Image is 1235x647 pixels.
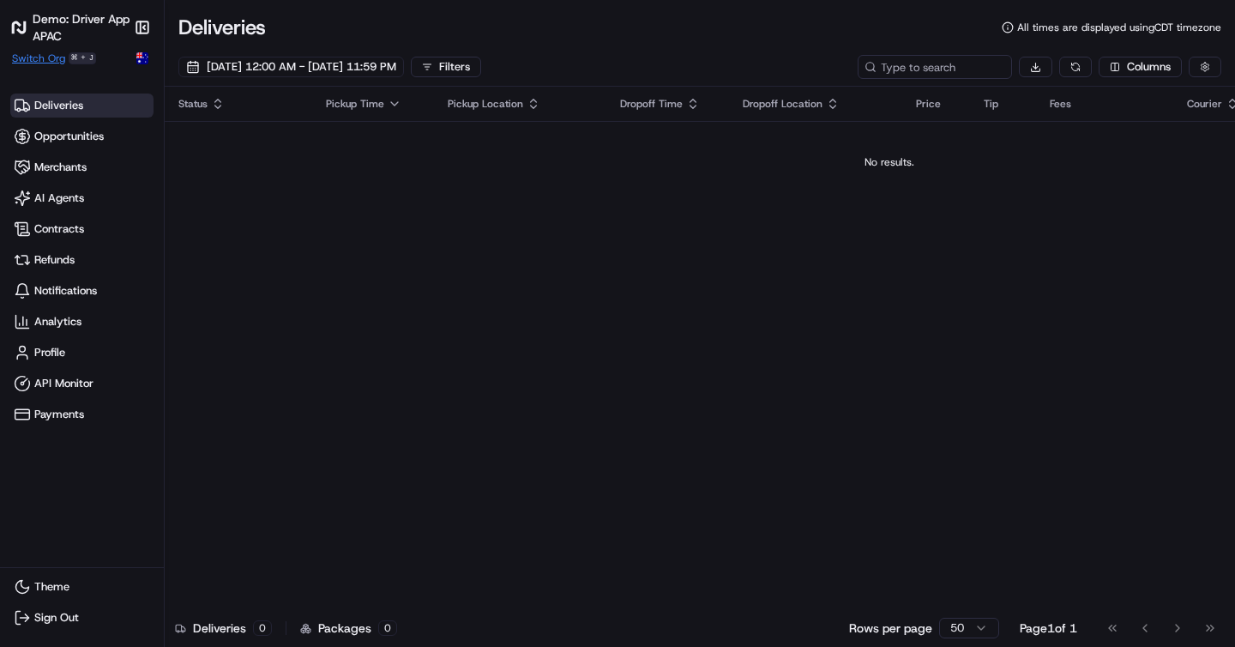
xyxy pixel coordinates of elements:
span: Theme [34,579,69,595]
button: Theme [10,575,154,599]
div: Deliveries [175,620,272,637]
a: AI Agents [10,186,154,210]
div: 0 [378,620,397,636]
a: Payments [10,402,154,426]
span: Columns [1127,59,1171,75]
button: Refresh [1059,57,1092,77]
h1: Deliveries [178,14,266,41]
button: Sign Out [10,606,154,630]
span: Payments [34,407,84,422]
a: Notifications [10,279,154,303]
a: Demo: Driver App APAC [10,10,130,45]
span: All times are displayed using CDT timezone [1017,21,1221,34]
button: Columns [1099,57,1182,77]
span: Switch Org [12,51,65,65]
button: [DATE] 12:00 AM - [DATE] 11:59 PM [178,57,404,77]
span: [DATE] 12:00 AM - [DATE] 11:59 PM [207,59,396,75]
span: Notifications [34,283,97,299]
a: Refunds [10,248,154,272]
span: Refunds [34,252,75,268]
span: Courier [1187,97,1222,111]
span: Deliveries [34,98,83,113]
button: Switch Org⌘+J [12,51,96,65]
button: Filters [411,57,481,77]
a: Merchants [10,155,154,179]
a: Deliveries [10,94,154,118]
a: Profile [10,341,154,365]
h1: Demo: Driver App APAC [33,10,130,45]
a: API Monitor [10,372,154,396]
span: Opportunities [34,129,104,144]
span: Sign Out [34,610,79,626]
span: Dropoff Location [743,97,822,111]
span: Status [178,97,208,111]
span: AI Agents [34,190,84,206]
span: Pickup Time [326,97,384,111]
a: Opportunities [10,124,154,148]
span: Contracts [34,221,84,237]
span: Merchants [34,160,87,175]
a: Contracts [10,217,154,241]
div: Page 1 of 1 [1020,620,1077,637]
span: Analytics [34,314,81,330]
a: Analytics [10,310,154,334]
input: Type to search [858,55,1012,79]
div: 0 [253,620,272,636]
img: Flag of au [136,52,148,64]
div: Tip [984,97,1022,111]
p: Rows per page [849,620,932,637]
div: Packages [300,620,397,637]
div: Filters [439,59,470,75]
div: Fees [1050,97,1160,111]
span: Dropoff Time [620,97,683,111]
span: API Monitor [34,376,93,391]
div: Price [916,97,955,111]
span: Profile [34,345,65,360]
span: Pickup Location [448,97,523,111]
